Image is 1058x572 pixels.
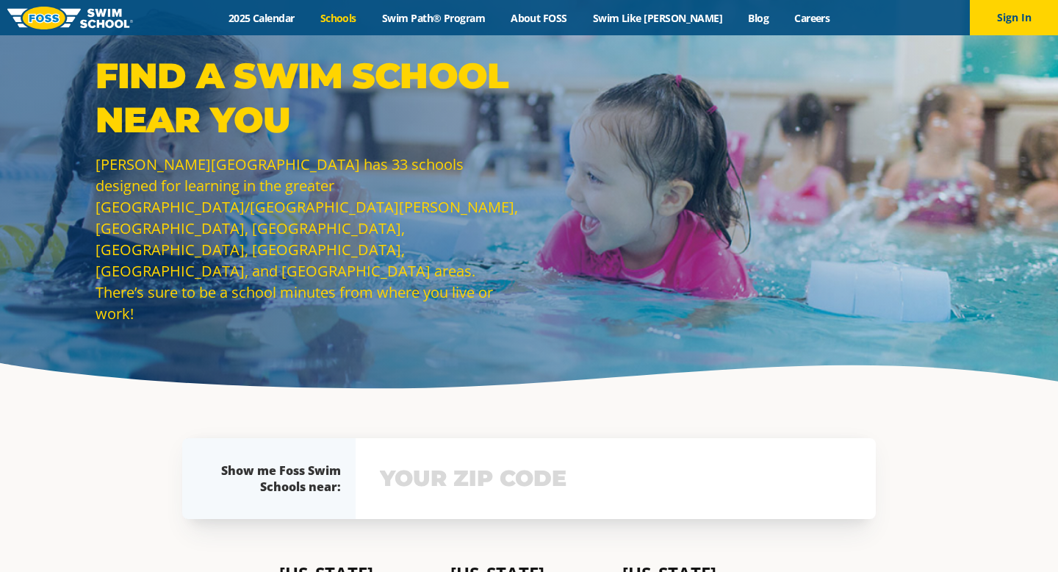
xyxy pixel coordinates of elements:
[96,154,522,324] p: [PERSON_NAME][GEOGRAPHIC_DATA] has 33 schools designed for learning in the greater [GEOGRAPHIC_DA...
[215,11,307,25] a: 2025 Calendar
[735,11,782,25] a: Blog
[782,11,843,25] a: Careers
[96,54,522,142] p: Find a Swim School Near You
[7,7,133,29] img: FOSS Swim School Logo
[212,462,341,495] div: Show me Foss Swim Schools near:
[580,11,735,25] a: Swim Like [PERSON_NAME]
[498,11,580,25] a: About FOSS
[376,457,855,500] input: YOUR ZIP CODE
[307,11,369,25] a: Schools
[369,11,497,25] a: Swim Path® Program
